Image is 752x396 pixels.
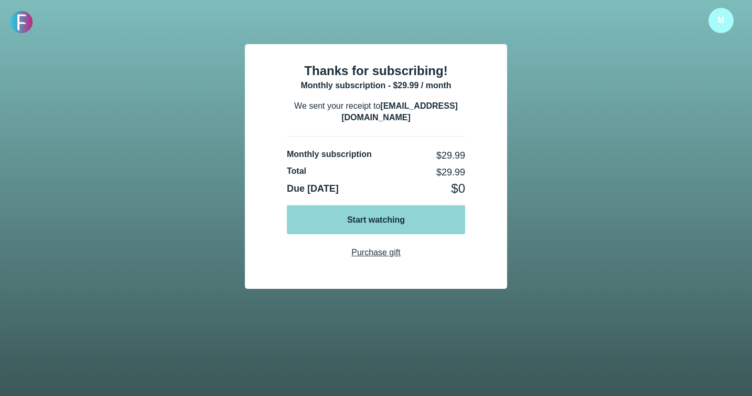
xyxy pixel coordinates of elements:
div: Start watching [339,214,413,226]
span: Total [287,166,306,175]
div: $29.99 [436,149,465,162]
span: Monthly subscription [287,150,372,159]
img: FORMATION [10,11,87,33]
span: Due [DATE] [287,183,339,194]
span: Purchase gift [351,248,400,257]
div: Thanks for subscribing! [287,65,465,77]
div: $29.99 [436,166,465,179]
div: Monthly subscription - $29.99 / month [287,79,465,92]
img: f078d531cf7d0dba92961dc114f1d655.png [708,8,734,33]
div: M [701,8,742,36]
button: Start watching [287,205,465,234]
b: [EMAIL_ADDRESS][DOMAIN_NAME] [341,101,458,122]
div: $0 [451,183,465,194]
span: We sent your receipt to [294,101,458,122]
